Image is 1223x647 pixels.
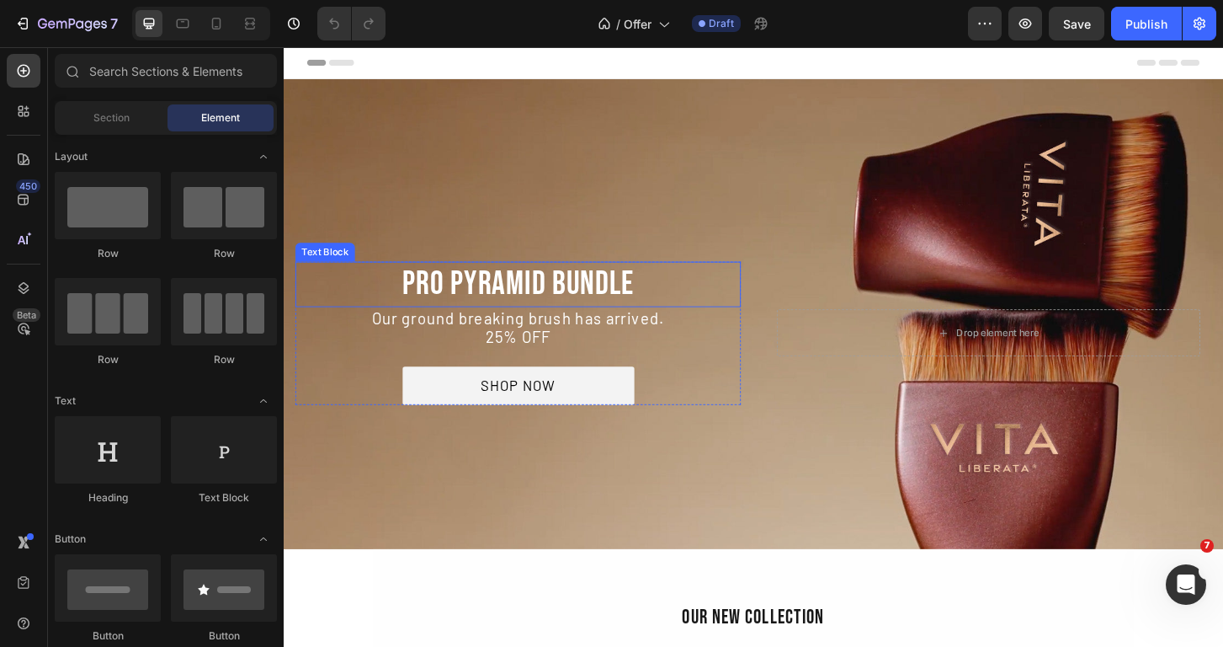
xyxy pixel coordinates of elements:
span: Layout [55,149,88,164]
div: Beta [13,308,40,322]
span: Text [55,393,76,409]
div: Drop element here [723,301,812,314]
span: Section [93,110,130,126]
iframe: Design area [284,47,1223,647]
iframe: Intercom live chat [1166,564,1206,605]
span: / [616,15,620,33]
span: Toggle open [250,388,277,414]
span: Save [1063,17,1091,31]
span: Button [55,532,86,547]
button: Save [1049,7,1104,40]
div: Text Block [171,490,277,505]
button: 7 [7,7,125,40]
div: Row [55,352,161,367]
div: Undo/Redo [317,7,386,40]
div: Row [171,246,277,261]
div: Row [171,352,277,367]
span: Toggle open [250,143,277,170]
span: Toggle open [250,526,277,553]
input: Search Sections & Elements [55,54,277,88]
span: Element [201,110,240,126]
div: Button [171,628,277,644]
span: Offer [624,15,651,33]
span: Draft [709,16,734,31]
div: Publish [1125,15,1167,33]
span: OUR NEW COLLECTION [428,601,582,627]
div: Heading [55,490,161,505]
div: Row [55,246,161,261]
span: 7 [1200,539,1214,553]
div: 450 [16,179,40,193]
button: Publish [1111,7,1182,40]
p: 7 [110,13,118,34]
div: Button [55,628,161,644]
